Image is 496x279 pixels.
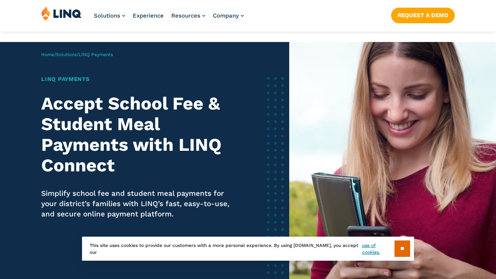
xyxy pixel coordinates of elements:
a: Home [41,52,54,57]
span: Resources [171,12,200,19]
img: LINQ | K‑12 Software [41,6,82,21]
a: Solutions [56,52,77,57]
span: Solutions [94,12,120,19]
nav: Button Navigation [391,6,455,23]
nav: Primary Navigation [94,6,244,31]
span: / / [41,52,113,57]
a: use of cookies. [362,242,395,256]
span: LINQ Payments [79,52,113,57]
a: Company [213,12,244,19]
p: Simplify school fee and student meal payments for your district’s families with LINQ’s fast, easy... [41,188,237,219]
span: Company [213,12,239,19]
h2: Accept School Fee & Student Meal Payments with LINQ Connect [41,93,237,176]
a: Experience [133,12,164,19]
a: Solutions [94,12,125,19]
h1: LINQ Payments [41,75,237,84]
div: This site uses cookies to provide our customers with a more personal experience. By using [DOMAIN... [82,237,414,261]
a: Resources [171,12,205,19]
a: Request a Demo [391,8,455,23]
